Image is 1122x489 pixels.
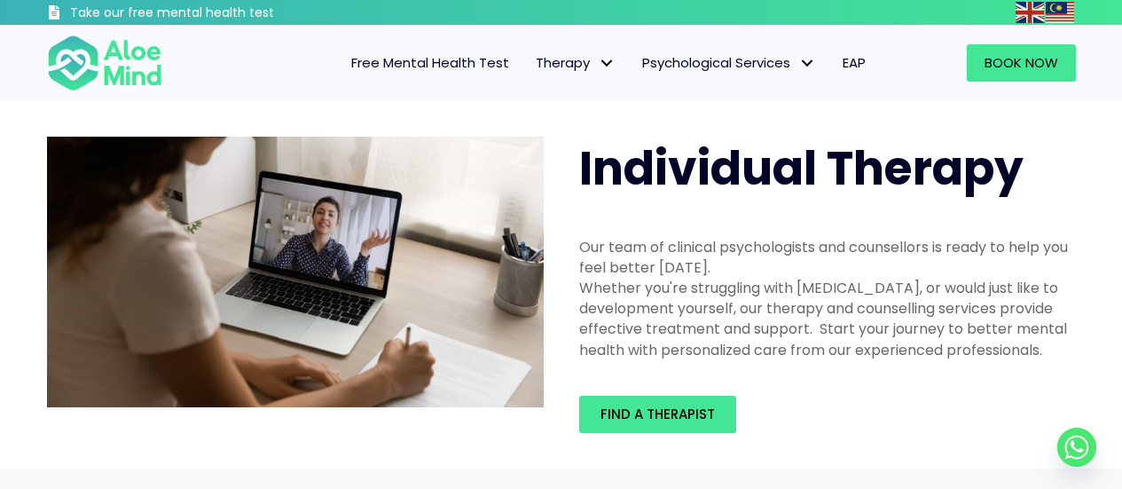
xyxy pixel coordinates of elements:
[829,44,879,82] a: EAP
[47,137,544,408] img: Therapy online individual
[1057,428,1096,467] a: Whatsapp
[967,44,1076,82] a: Book Now
[536,53,616,72] span: Therapy
[579,278,1076,360] div: Whether you're struggling with [MEDICAL_DATA], or would just like to development yourself, our th...
[579,136,1024,201] span: Individual Therapy
[1016,2,1046,22] a: English
[629,44,829,82] a: Psychological ServicesPsychological Services: submenu
[1046,2,1076,22] a: Malay
[843,53,866,72] span: EAP
[579,237,1076,278] div: Our team of clinical psychologists and counsellors is ready to help you feel better [DATE].
[185,44,879,82] nav: Menu
[642,53,816,72] span: Psychological Services
[47,34,162,92] img: Aloe mind Logo
[338,44,522,82] a: Free Mental Health Test
[70,4,369,22] h3: Take our free mental health test
[594,51,620,76] span: Therapy: submenu
[795,51,820,76] span: Psychological Services: submenu
[985,53,1058,72] span: Book Now
[522,44,629,82] a: TherapyTherapy: submenu
[1016,2,1044,23] img: en
[351,53,509,72] span: Free Mental Health Test
[600,405,715,423] span: Find a therapist
[47,4,369,25] a: Take our free mental health test
[1046,2,1074,23] img: ms
[579,396,736,433] a: Find a therapist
